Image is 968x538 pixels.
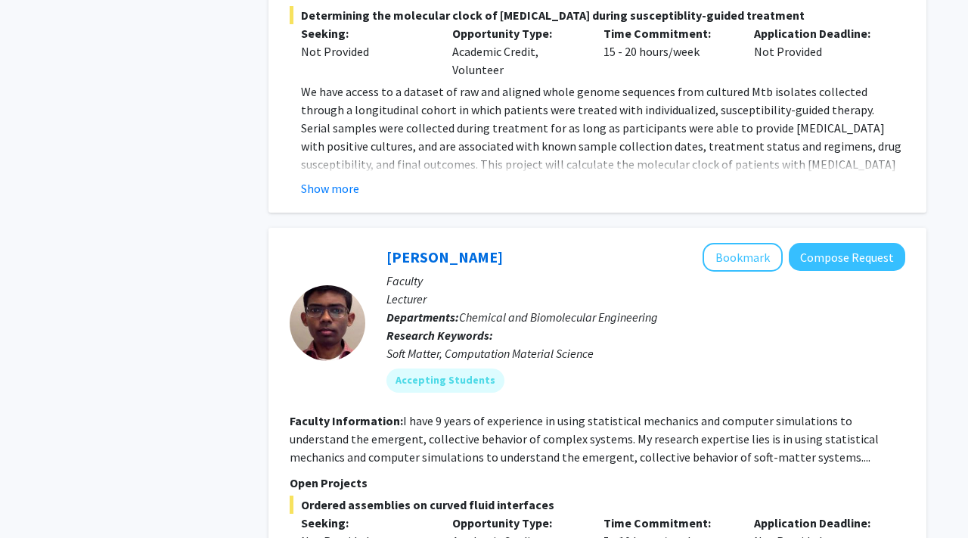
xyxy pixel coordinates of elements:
button: Add John Edison to Bookmarks [703,243,783,272]
a: [PERSON_NAME] [386,247,503,266]
p: Application Deadline: [754,514,883,532]
iframe: Chat [11,470,64,527]
p: Opportunity Type: [452,514,581,532]
b: Departments: [386,309,459,325]
p: Seeking: [301,24,430,42]
p: Lecturer [386,290,905,308]
p: Opportunity Type: [452,24,581,42]
button: Show more [301,179,359,197]
p: Time Commitment: [603,514,732,532]
div: Not Provided [301,42,430,61]
fg-read-more: I have 9 years of experience in using statistical mechanics and computer simulations to understan... [290,413,879,465]
p: Faculty [386,272,905,290]
span: Chemical and Biomolecular Engineering [459,309,658,325]
p: Open Projects [290,474,905,492]
p: Time Commitment: [603,24,732,42]
span: Ordered assemblies on curved fluid interfaces [290,496,905,514]
p: Application Deadline: [754,24,883,42]
b: Faculty Information: [290,413,403,428]
div: Not Provided [743,24,894,79]
div: Academic Credit, Volunteer [441,24,592,79]
button: Compose Request to John Edison [789,243,905,271]
mat-chip: Accepting Students [386,369,504,393]
p: Seeking: [301,514,430,532]
span: Determining the molecular clock of [MEDICAL_DATA] during susceptiblity-guided treatment [290,6,905,24]
div: 15 - 20 hours/week [592,24,743,79]
p: We have access to a dataset of raw and aligned whole genome sequences from cultured Mtb isolates ... [301,82,905,246]
b: Research Keywords: [386,328,493,343]
div: Soft Matter, Computation Material Science [386,344,905,362]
